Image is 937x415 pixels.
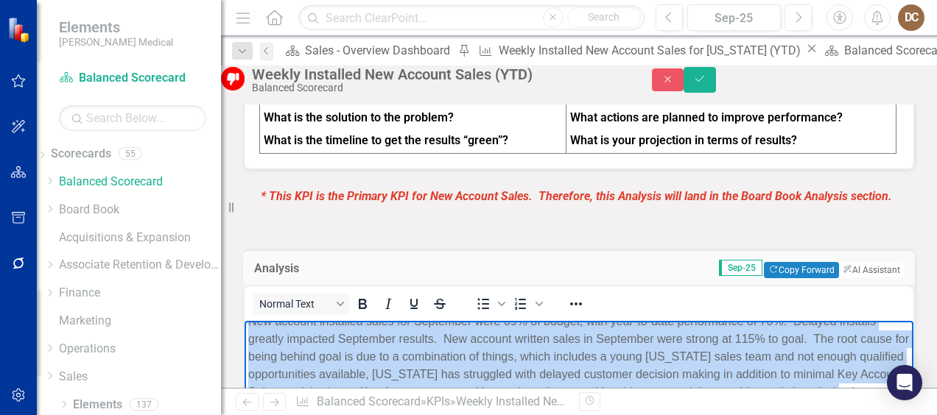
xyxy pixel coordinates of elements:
a: Weekly Installed New Account Sales for [US_STATE] (YTD) [473,41,804,60]
p: 3. Go to Deal Desk asking for what we need to get deals closed, ask for Trade-off's and present "... [4,180,665,216]
div: 137 [130,398,158,411]
div: Weekly Installed New Account Sales (YTD) [252,66,622,82]
div: Sep-25 [692,10,776,27]
div: Bullet list [471,294,508,314]
div: Sales - Overview Dashboard [305,41,455,60]
a: Elements [73,397,122,414]
span: Normal Text [259,298,331,310]
strong: What is the solution to the problem? [264,110,454,124]
a: Balanced Scorecard [59,174,221,191]
button: Copy Forward [764,262,838,278]
a: Marketing [59,313,221,330]
div: Balanced Scorecard [252,82,622,93]
button: Reveal or hide additional toolbar items [564,294,589,314]
button: Search [567,7,641,28]
button: Strikethrough [427,294,452,314]
strong: What is the timeline to get the results “green”? [264,133,508,147]
button: Block Normal Text [253,294,349,314]
span: Search [588,11,620,23]
a: Scorecards [51,146,111,163]
h3: Analysis [254,262,381,275]
a: Sales [59,369,221,386]
div: Weekly Installed New Account Sales (YTD) [456,394,677,408]
p: 2. Focus on accelerating closing deals to improve performance in the coming months. [4,151,665,169]
strong: What is the solution to the problem? [4,94,208,107]
strong: What actions are planned to improve performance? [570,110,843,124]
button: Underline [401,294,427,314]
small: [PERSON_NAME] Medical [59,36,173,48]
span: * This KPI is the Primary KPI for New Account Sales. Therefore, this Analysis will land in the Bo... [261,189,892,203]
a: Operations [59,341,221,358]
img: Below Target [221,67,245,91]
button: Bold [350,294,375,314]
button: Italic [376,294,401,314]
div: Open Intercom Messenger [887,365,922,400]
div: Numbered list [508,294,545,314]
a: Balanced Scorecard [59,70,206,87]
p: 4. Improve our Key Account relationships with effective QBR’s, be clear about discussing opportun... [4,227,665,263]
a: Board Book [59,202,221,219]
input: Search Below... [59,105,206,131]
img: ClearPoint Strategy [7,16,33,42]
p: 1. Ensure our people are doing the right activity to drive performance. [4,121,665,139]
a: Acquisitions & Expansion [59,230,221,246]
div: 55 [119,148,142,160]
a: KPIs [427,394,450,408]
a: Associate Retention & Development [59,257,221,274]
div: Weekly Installed New Account Sales for [US_STATE] (YTD) [499,41,804,60]
button: Sep-25 [687,4,781,31]
span: Elements [59,18,173,36]
button: AI Assistant [839,263,904,277]
span: Sep-25 [719,260,762,276]
a: Balanced Scorecard [317,394,421,408]
strong: What is your projection in terms of results? [570,133,797,147]
button: DC [898,4,924,31]
a: Sales - Overview Dashboard [281,41,455,60]
div: » » [295,394,568,411]
a: Finance [59,285,221,302]
input: Search ClearPoint... [298,5,645,31]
